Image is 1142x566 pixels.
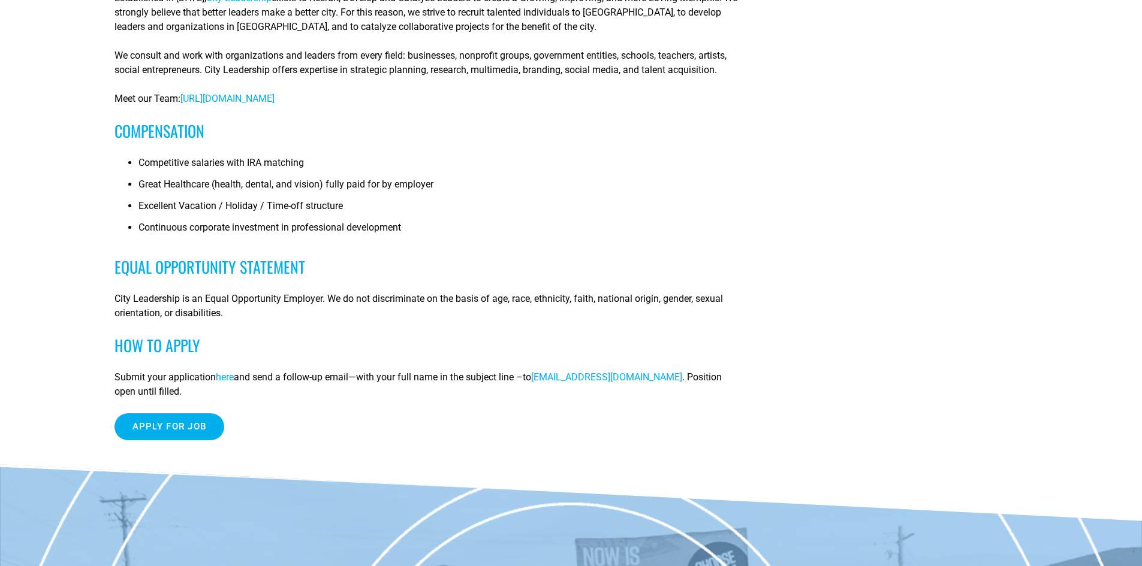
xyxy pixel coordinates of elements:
[216,371,234,383] a: here
[114,293,723,319] span: City Leadership is an Equal Opportunity Employer. We do not discriminate on the basis of age, rac...
[531,371,682,383] a: [EMAIL_ADDRESS][DOMAIN_NAME]
[138,178,433,190] span: Great Healthcare (health, dental, and vision) fully paid for by employer
[114,93,180,104] span: Meet our Team:
[234,371,531,383] span: and send a follow-up email—with your full name in the subject line –to
[114,371,216,383] span: Submit your application
[114,413,225,440] input: Apply for job
[114,334,200,357] span: How to Apply
[180,93,275,104] a: [URL][DOMAIN_NAME]
[114,255,305,279] span: Equal Opportunity Statement
[138,222,401,233] span: Continuous corporate investment in professional development
[114,119,204,143] span: Compensation
[114,50,727,75] span: We consult and work with organizations and leaders from every field: businesses, nonprofit groups...
[138,200,343,211] span: Excellent Vacation / Holiday / Time-off structure
[138,157,304,168] span: Competitive salaries with IRA matching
